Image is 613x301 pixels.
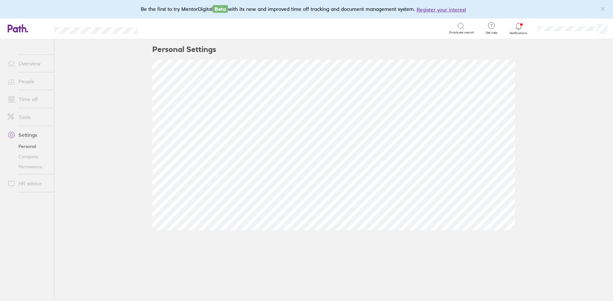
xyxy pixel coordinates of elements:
div: Search [155,25,171,31]
a: Company [3,151,54,162]
span: Notifications [508,31,529,35]
a: People [3,75,54,88]
span: Beta [213,5,228,13]
button: Register your interest [417,6,466,13]
span: Get help [481,31,502,35]
a: HR advice [3,177,54,190]
a: Tools [3,111,54,123]
a: Permissions [3,162,54,172]
a: Time off [3,93,54,106]
a: Personal [3,141,54,151]
span: Employee search [449,31,474,34]
a: Overview [3,57,54,70]
div: Be the first to try MentorDigital with its new and improved time off tracking and document manage... [141,5,473,13]
a: Notifications [508,22,529,35]
h2: Personal Settings [152,39,216,60]
a: Settings [3,128,54,141]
